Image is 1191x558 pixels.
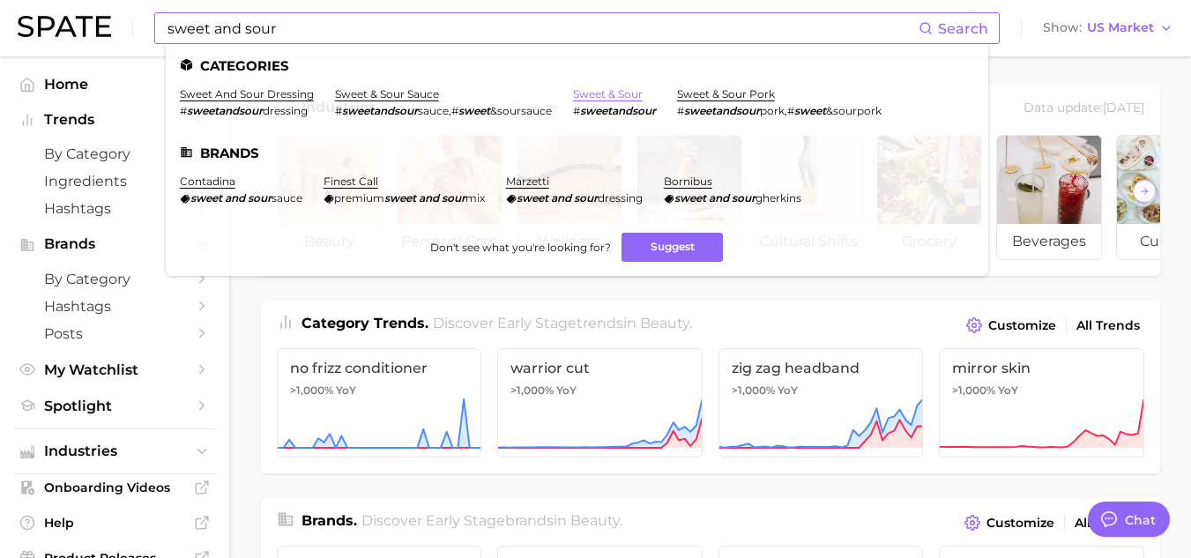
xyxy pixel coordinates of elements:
[952,383,995,397] span: >1,000%
[44,112,185,128] span: Trends
[677,87,775,100] a: sweet & sour pork
[14,392,215,420] a: Spotlight
[44,173,185,190] span: Ingredients
[180,58,974,73] li: Categories
[44,236,185,252] span: Brands
[684,104,760,117] em: sweetandsour
[497,348,703,458] a: warrior cut>1,000% YoY
[732,191,756,205] em: sour
[335,87,439,100] a: sweet & sour sauce
[756,191,801,205] span: gherkins
[190,191,222,205] em: sweet
[677,104,882,117] div: ,
[430,241,611,254] span: Don't see what you're looking for?
[180,104,187,117] span: #
[962,313,1060,338] button: Customize
[14,167,215,195] a: Ingredients
[677,104,684,117] span: #
[1072,314,1144,338] a: All Trends
[570,512,620,529] span: beauty
[14,356,215,383] a: My Watchlist
[826,104,882,117] span: &sourpork
[290,383,333,397] span: >1,000%
[342,104,418,117] em: sweetandsour
[517,191,548,205] em: sweet
[960,510,1058,535] button: Customize
[442,191,465,205] em: sour
[335,104,342,117] span: #
[14,195,215,222] a: Hashtags
[458,104,490,117] em: sweet
[272,191,302,205] span: sauce
[44,398,185,414] span: Spotlight
[180,175,235,188] a: contadina
[44,200,185,217] span: Hashtags
[988,318,1056,333] span: Customize
[490,104,552,117] span: &soursauce
[574,191,598,205] em: sour
[1133,180,1156,203] button: Scroll Right
[622,233,723,262] button: Suggest
[433,315,692,331] span: Discover Early Stage trends in .
[290,360,469,376] span: no frizz conditioner
[1070,511,1144,535] a: All Brands
[14,140,215,167] a: by Category
[551,191,571,205] em: and
[225,191,245,205] em: and
[180,87,314,100] a: sweet and sour dressing
[938,20,988,37] span: Search
[44,515,185,531] span: Help
[44,361,185,378] span: My Watchlist
[510,360,689,376] span: warrior cut
[718,348,924,458] a: zig zag headband>1,000% YoY
[44,443,185,459] span: Industries
[14,510,215,536] a: Help
[335,104,552,117] div: ,
[14,474,215,501] a: Onboarding Videos
[166,13,919,43] input: Search here for a brand, industry, or ingredient
[996,135,1102,260] a: beverages
[418,104,449,117] span: sauce
[14,438,215,465] button: Industries
[14,71,215,98] a: Home
[187,104,263,117] em: sweetandsour
[465,191,485,205] span: mix
[794,104,826,117] em: sweet
[1043,23,1082,33] span: Show
[787,104,794,117] span: #
[732,383,775,397] span: >1,000%
[732,360,911,376] span: zig zag headband
[44,76,185,93] span: Home
[14,231,215,257] button: Brands
[580,104,656,117] em: sweetandsour
[1076,318,1140,333] span: All Trends
[451,104,458,117] span: #
[709,191,729,205] em: and
[939,348,1144,458] a: mirror skin>1,000% YoY
[1024,97,1144,121] div: Data update: [DATE]
[301,512,357,529] span: Brands .
[334,191,384,205] span: premium
[1075,516,1140,531] span: All Brands
[952,360,1131,376] span: mirror skin
[664,175,712,188] a: bornibus
[263,104,308,117] span: dressing
[44,480,185,495] span: Onboarding Videos
[760,104,785,117] span: pork
[44,145,185,162] span: by Category
[573,87,643,100] a: sweet & sour
[361,512,622,529] span: Discover Early Stage brands in .
[44,271,185,287] span: by Category
[14,320,215,347] a: Posts
[674,191,706,205] em: sweet
[14,107,215,133] button: Trends
[986,516,1054,531] span: Customize
[301,315,428,331] span: Category Trends .
[573,104,580,117] span: #
[18,16,111,37] img: SPATE
[510,383,554,397] span: >1,000%
[324,175,378,188] a: finest call
[180,145,974,160] li: Brands
[640,315,689,331] span: beauty
[44,298,185,315] span: Hashtags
